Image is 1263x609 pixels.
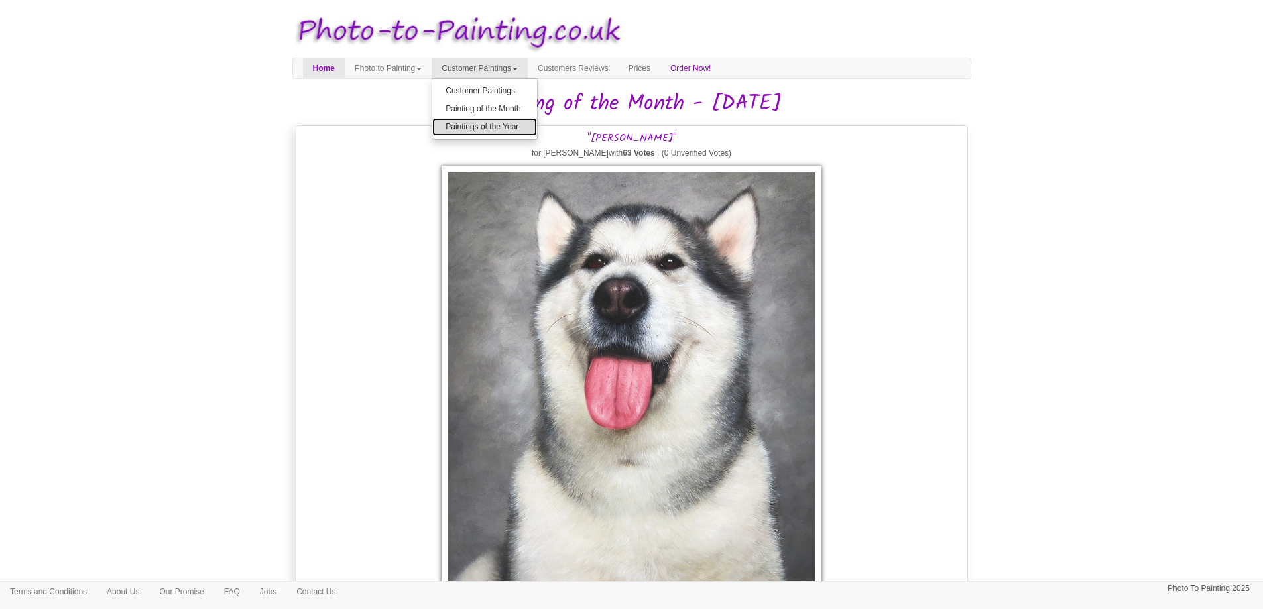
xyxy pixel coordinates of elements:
a: Customer Paintings [432,58,528,78]
a: Customer Paintings [432,82,537,100]
p: Photo To Painting 2025 [1168,582,1250,596]
a: Contact Us [286,582,345,602]
span: with [609,148,655,158]
h3: "[PERSON_NAME]" [300,133,964,144]
a: About Us [97,582,149,602]
a: Photo to Painting [345,58,432,78]
a: Paintings of the Year [432,118,537,136]
img: Photo to Painting [286,7,625,58]
a: Order Now! [660,58,721,78]
a: Our Promise [149,582,213,602]
a: Customers Reviews [528,58,619,78]
a: Home [303,58,345,78]
iframe: fb:like Facebook Social Plugin [1071,129,1150,147]
a: Prices [619,58,660,78]
span: , (0 Unverified Votes) [657,148,731,158]
a: Jobs [250,582,286,602]
b: 63 Votes [623,148,654,158]
h1: Painting of the Month - [DATE] [292,92,971,115]
a: FAQ [214,582,250,602]
a: Painting of the Month [432,100,537,118]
